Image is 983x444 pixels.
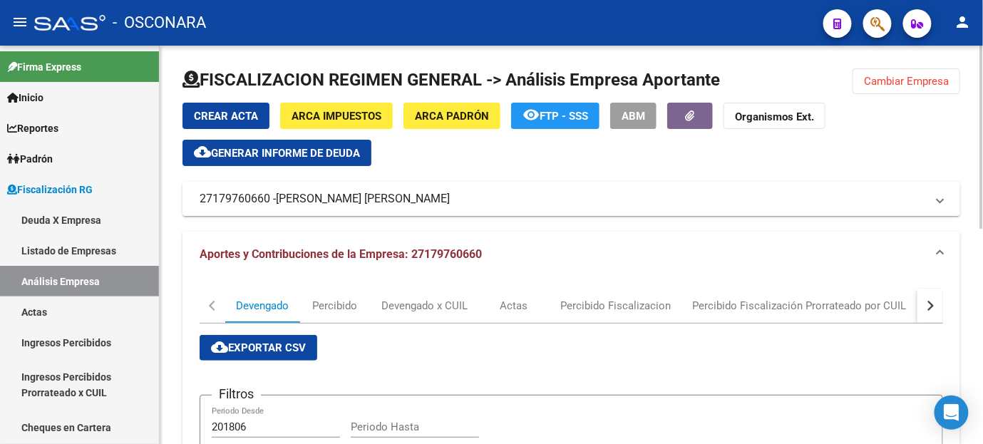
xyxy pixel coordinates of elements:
[415,110,489,123] span: ARCA Padrón
[182,182,960,216] mat-expansion-panel-header: 27179760660 -[PERSON_NAME] [PERSON_NAME]
[954,14,972,31] mat-icon: person
[610,103,657,129] button: ABM
[280,103,393,129] button: ARCA Impuestos
[182,232,960,277] mat-expansion-panel-header: Aportes y Contribuciones de la Empresa: 27179760660
[7,90,43,105] span: Inicio
[7,182,93,197] span: Fiscalización RG
[182,68,720,91] h1: FISCALIZACION REGIMEN GENERAL -> Análisis Empresa Aportante
[381,298,468,314] div: Devengado x CUIL
[211,341,306,354] span: Exportar CSV
[735,110,814,123] strong: Organismos Ext.
[276,191,450,207] span: [PERSON_NAME] [PERSON_NAME]
[200,191,926,207] mat-panel-title: 27179760660 -
[560,298,671,314] div: Percibido Fiscalizacion
[692,298,906,314] div: Percibido Fiscalización Prorrateado por CUIL
[182,140,371,166] button: Generar informe de deuda
[200,247,482,261] span: Aportes y Contribuciones de la Empresa: 27179760660
[212,384,261,404] h3: Filtros
[403,103,500,129] button: ARCA Padrón
[194,110,258,123] span: Crear Acta
[500,298,528,314] div: Actas
[622,110,645,123] span: ABM
[864,75,949,88] span: Cambiar Empresa
[11,14,29,31] mat-icon: menu
[313,298,358,314] div: Percibido
[935,396,969,430] div: Open Intercom Messenger
[7,120,58,136] span: Reportes
[7,59,81,75] span: Firma Express
[236,298,289,314] div: Devengado
[194,143,211,160] mat-icon: cloud_download
[292,110,381,123] span: ARCA Impuestos
[113,7,206,38] span: - OSCONARA
[211,147,360,160] span: Generar informe de deuda
[511,103,599,129] button: FTP - SSS
[182,103,269,129] button: Crear Acta
[523,106,540,123] mat-icon: remove_red_eye
[7,151,53,167] span: Padrón
[724,103,825,129] button: Organismos Ext.
[540,110,588,123] span: FTP - SSS
[200,335,317,361] button: Exportar CSV
[211,339,228,356] mat-icon: cloud_download
[853,68,960,94] button: Cambiar Empresa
